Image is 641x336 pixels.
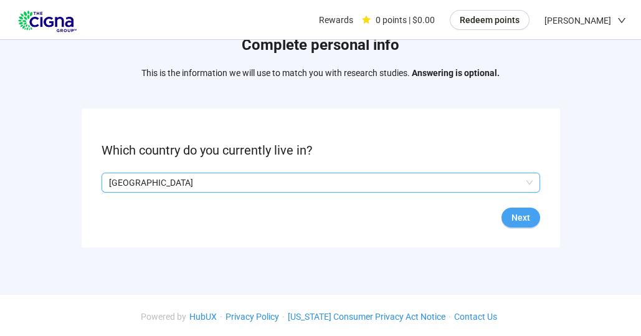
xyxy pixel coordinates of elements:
p: This is the information we will use to match you with research studies. [141,66,500,80]
span: Redeem points [460,13,520,27]
a: Contact Us [451,312,500,322]
span: star [362,16,371,24]
h1: Complete personal info [141,34,500,57]
span: Powered by [141,312,186,322]
a: HubUX [186,312,220,322]
a: [US_STATE] Consumer Privacy Act Notice [285,312,449,322]
p: Which country do you currently live in? [102,141,540,160]
button: Redeem points [450,10,529,30]
span: Next [511,211,530,224]
div: · · · [141,310,500,324]
a: Privacy Policy [222,312,282,322]
strong: Answering is optional. [412,68,500,78]
span: [PERSON_NAME] [544,1,611,41]
button: Next [501,208,540,228]
p: [GEOGRAPHIC_DATA] [109,173,521,192]
span: down [617,16,626,25]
